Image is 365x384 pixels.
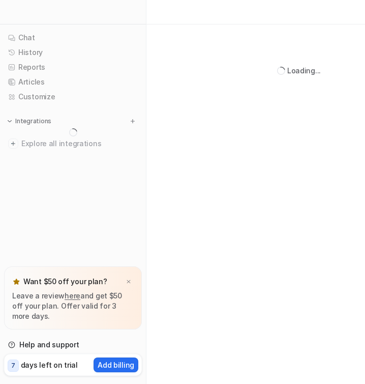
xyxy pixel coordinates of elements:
[15,117,51,125] p: Integrations
[4,338,142,352] a: Help and support
[23,277,107,287] p: Want $50 off your plan?
[6,118,13,125] img: expand menu
[21,135,138,152] span: Explore all integrations
[126,279,132,285] img: x
[12,278,20,286] img: star
[4,31,142,45] a: Chat
[8,139,18,149] img: explore all integrations
[65,291,80,300] a: here
[12,291,134,321] p: Leave a review and get $50 off your plan. Offer valid for 3 more days.
[11,361,15,370] p: 7
[4,60,142,74] a: Reports
[4,136,142,151] a: Explore all integrations
[4,116,54,126] button: Integrations
[94,358,138,372] button: Add billing
[21,360,78,370] p: days left on trial
[4,75,142,89] a: Articles
[98,360,134,370] p: Add billing
[287,65,321,76] div: Loading...
[129,118,136,125] img: menu_add.svg
[4,45,142,60] a: History
[4,90,142,104] a: Customize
